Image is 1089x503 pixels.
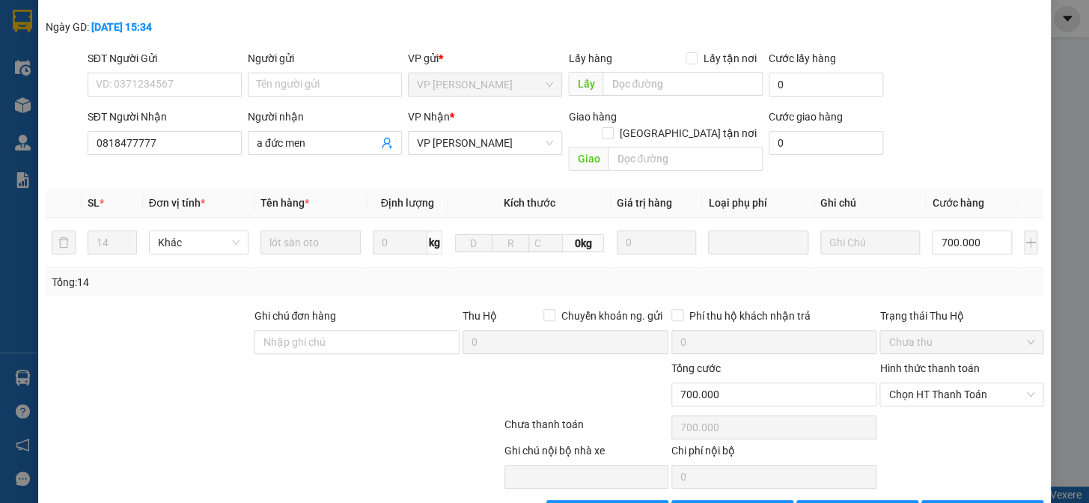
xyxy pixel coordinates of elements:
[555,308,668,324] span: Chuyển khoản ng. gửi
[617,197,672,209] span: Giá trị hàng
[528,234,562,252] input: C
[381,137,393,149] span: user-add
[492,234,529,252] input: R
[408,111,450,123] span: VP Nhận
[603,72,763,96] input: Dọc đường
[463,310,497,322] span: Thu Hộ
[769,52,836,64] label: Cước lấy hàng
[879,362,979,374] label: Hình thức thanh toán
[46,19,210,35] div: Ngày GD:
[455,234,492,252] input: D
[254,330,460,354] input: Ghi chú đơn hàng
[260,197,309,209] span: Tên hàng
[614,125,763,141] span: [GEOGRAPHIC_DATA] tận nơi
[769,111,843,123] label: Cước giao hàng
[698,50,763,67] span: Lấy tận nơi
[879,308,1043,324] div: Trạng thái Thu Hộ
[254,310,336,322] label: Ghi chú đơn hàng
[417,132,553,154] span: VP Hà Tĩnh
[417,73,553,96] span: VP Ngọc Hồi
[503,416,670,442] div: Chưa thanh toán
[1024,231,1037,254] button: plus
[932,197,983,209] span: Cước hàng
[248,109,402,125] div: Người nhận
[769,131,883,155] input: Cước giao hàng
[408,50,562,67] div: VP gửi
[769,73,883,97] input: Cước lấy hàng
[149,197,205,209] span: Đơn vị tính
[248,50,402,67] div: Người gửi
[702,189,814,218] th: Loại phụ phí
[88,197,100,209] span: SL
[888,383,1034,406] span: Chọn HT Thanh Toán
[158,231,240,254] span: Khác
[88,109,242,125] div: SĐT Người Nhận
[260,231,361,254] input: VD: Bàn, Ghế
[568,72,603,96] span: Lấy
[88,50,242,67] div: SĐT Người Gửi
[91,21,152,33] b: [DATE] 15:34
[563,234,604,252] span: 0kg
[888,331,1034,353] span: Chưa thu
[820,231,921,254] input: Ghi Chú
[814,189,927,218] th: Ghi chú
[617,231,696,254] input: 0
[52,274,421,290] div: Tổng: 14
[504,197,555,209] span: Kích thước
[568,52,611,64] span: Lấy hàng
[608,147,763,171] input: Dọc đường
[568,147,608,171] span: Giao
[568,111,616,123] span: Giao hàng
[504,442,668,465] div: Ghi chú nội bộ nhà xe
[683,308,817,324] span: Phí thu hộ khách nhận trả
[381,197,434,209] span: Định lượng
[52,231,76,254] button: delete
[671,362,721,374] span: Tổng cước
[671,442,877,465] div: Chi phí nội bộ
[427,231,442,254] span: kg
